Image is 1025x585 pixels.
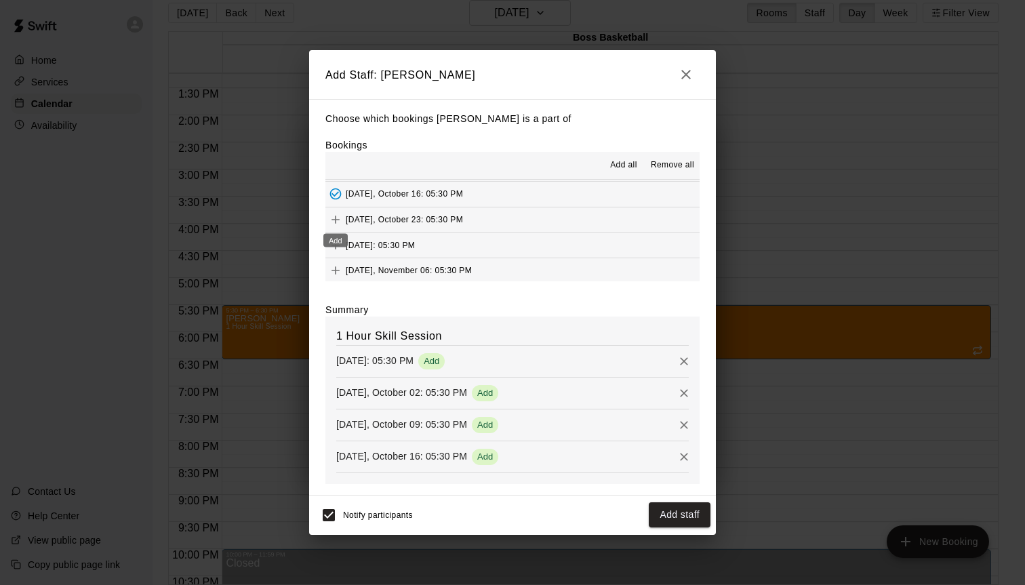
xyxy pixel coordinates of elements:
span: [DATE], October 23: 05:30 PM [346,214,463,224]
h2: Add Staff: [PERSON_NAME] [309,50,716,99]
button: Added - Collect Payment [325,184,346,204]
p: [DATE], October 16: 05:30 PM [336,449,467,463]
p: [DATE]: 05:30 PM [336,354,414,367]
button: Remove [674,447,694,467]
button: Remove [674,383,694,403]
span: Add [418,356,445,366]
span: Add [325,265,346,275]
span: Add [325,239,346,249]
span: Add [472,388,498,398]
button: Add all [602,155,645,176]
button: Add[DATE], October 23: 05:30 PM [325,207,700,233]
span: Add [472,420,498,430]
p: [DATE], October 09: 05:30 PM [336,418,467,431]
span: Add all [610,159,637,172]
label: Bookings [325,140,367,150]
label: Summary [325,303,369,317]
span: [DATE]: 05:30 PM [346,240,415,249]
span: Add [325,214,346,224]
span: Add [472,451,498,462]
h6: 1 Hour Skill Session [336,327,689,345]
button: Add[DATE], November 06: 05:30 PM [325,258,700,283]
span: Remove all [651,159,694,172]
button: Added - Collect Payment[DATE], October 16: 05:30 PM [325,182,700,207]
p: [DATE], October 02: 05:30 PM [336,386,467,399]
p: Choose which bookings [PERSON_NAME] is a part of [325,110,700,127]
button: Remove [674,415,694,435]
div: Add [323,234,348,247]
span: [DATE], November 06: 05:30 PM [346,266,472,275]
button: Remove [674,351,694,371]
button: Add staff [649,502,710,527]
button: Add[DATE]: 05:30 PM [325,233,700,258]
span: Notify participants [343,510,413,520]
button: Remove all [645,155,700,176]
span: [DATE], October 16: 05:30 PM [346,189,463,199]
